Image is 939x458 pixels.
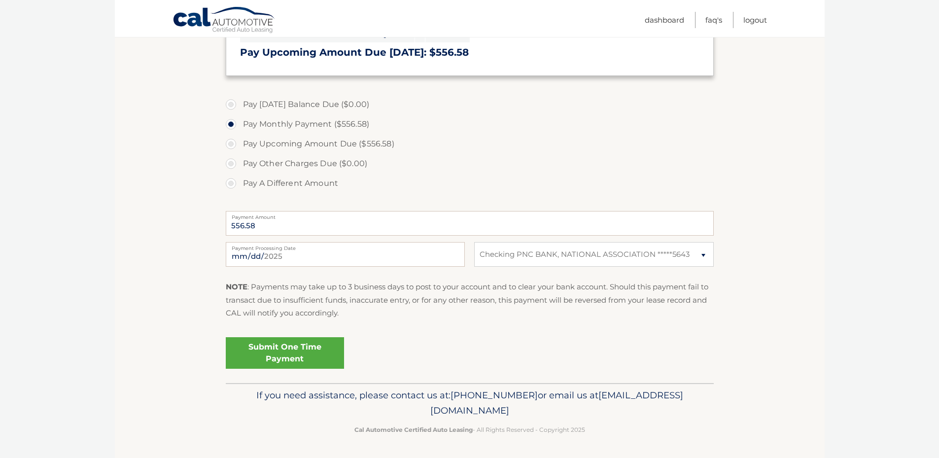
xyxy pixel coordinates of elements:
p: : Payments may take up to 3 business days to post to your account and to clear your bank account.... [226,281,714,319]
p: If you need assistance, please contact us at: or email us at [232,388,707,419]
span: [PHONE_NUMBER] [451,389,538,401]
h3: Pay Upcoming Amount Due [DATE]: $556.58 [240,46,699,59]
strong: NOTE [226,282,247,291]
label: Pay Other Charges Due ($0.00) [226,154,714,174]
a: Cal Automotive [173,6,276,35]
p: - All Rights Reserved - Copyright 2025 [232,424,707,435]
a: Logout [743,12,767,28]
strong: Cal Automotive Certified Auto Leasing [354,426,473,433]
label: Pay [DATE] Balance Due ($0.00) [226,95,714,114]
a: Dashboard [645,12,684,28]
a: Submit One Time Payment [226,337,344,369]
label: Payment Processing Date [226,242,465,250]
a: FAQ's [705,12,722,28]
label: Pay Monthly Payment ($556.58) [226,114,714,134]
label: Payment Amount [226,211,714,219]
label: Pay A Different Amount [226,174,714,193]
input: Payment Amount [226,211,714,236]
input: Payment Date [226,242,465,267]
label: Pay Upcoming Amount Due ($556.58) [226,134,714,154]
